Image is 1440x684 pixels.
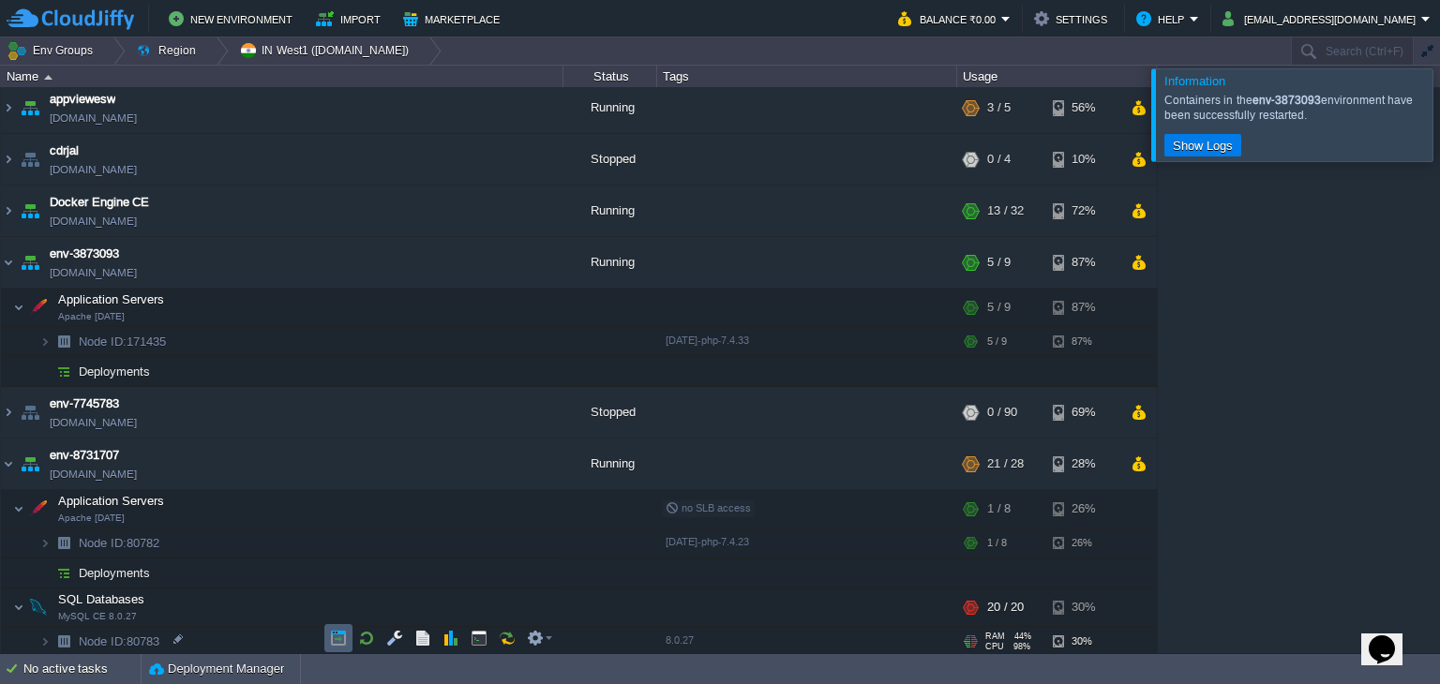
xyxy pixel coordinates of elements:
div: 0 / 4 [987,134,1011,185]
button: Deployment Manager [149,660,284,678]
a: [DOMAIN_NAME] [50,109,137,127]
img: AMDAwAAAACH5BAEAAAAALAAAAAABAAEAAAICRAEAOw== [17,237,43,288]
button: New Environment [169,7,298,30]
div: 87% [1053,327,1114,356]
button: Env Groups [7,37,99,64]
div: Running [563,439,657,489]
iframe: chat widget [1361,609,1421,665]
a: [DOMAIN_NAME] [50,465,137,483]
div: Status [564,66,656,87]
img: AMDAwAAAACH5BAEAAAAALAAAAAABAAEAAAICRAEAOw== [1,134,16,185]
div: 0 / 90 [987,387,1017,438]
a: env-8731707 [50,446,119,465]
span: Deployments [77,364,153,379]
button: Help [1136,7,1190,30]
span: 171435 [77,334,169,349]
a: Node ID:80783 [77,633,162,649]
b: env-3873093 [1252,94,1321,107]
div: 72% [1053,186,1114,236]
img: AMDAwAAAACH5BAEAAAAALAAAAAABAAEAAAICRAEAOw== [1,439,16,489]
span: [DATE]-php-7.4.33 [666,335,749,346]
img: AMDAwAAAACH5BAEAAAAALAAAAAABAAEAAAICRAEAOw== [51,528,77,558]
button: Settings [1034,7,1113,30]
div: 5 / 9 [987,289,1011,326]
span: SQL Databases [56,591,147,607]
button: Marketplace [403,7,505,30]
div: No active tasks [23,654,141,684]
img: AMDAwAAAACH5BAEAAAAALAAAAAABAAEAAAICRAEAOw== [39,528,51,558]
a: Application ServersApache [DATE] [56,292,167,306]
img: AMDAwAAAACH5BAEAAAAALAAAAAABAAEAAAICRAEAOw== [17,82,43,133]
span: 80783 [77,633,162,649]
button: Import [316,7,386,30]
div: 26% [1053,528,1114,558]
div: 56% [1053,82,1114,133]
span: Node ID: [79,335,127,349]
div: Stopped [563,134,657,185]
img: AMDAwAAAACH5BAEAAAAALAAAAAABAAEAAAICRAEAOw== [13,588,24,626]
div: 28% [1053,439,1114,489]
div: 5 / 9 [987,327,1007,356]
span: MySQL CE 8.0.27 [58,611,137,622]
a: Docker Engine CE [50,193,149,212]
span: 98% [1012,642,1030,651]
img: AMDAwAAAACH5BAEAAAAALAAAAAABAAEAAAICRAEAOw== [17,439,43,489]
div: Running [563,82,657,133]
button: Region [136,37,202,64]
a: env-7745783 [50,394,119,413]
a: Application ServersApache [DATE] [56,494,167,508]
div: Usage [958,66,1156,87]
img: AMDAwAAAACH5BAEAAAAALAAAAAABAAEAAAICRAEAOw== [13,490,24,528]
a: [DOMAIN_NAME] [50,212,137,230]
span: Node ID: [79,634,127,648]
span: [DATE]-php-7.4.23 [666,536,749,547]
img: AMDAwAAAACH5BAEAAAAALAAAAAABAAEAAAICRAEAOw== [51,627,77,656]
span: Node ID: [79,536,127,550]
button: Balance ₹0.00 [898,7,1001,30]
a: env-3873093 [50,245,119,263]
div: 30% [1053,627,1114,656]
span: Apache [DATE] [58,513,125,524]
a: cdrjal [50,141,79,160]
div: 87% [1053,289,1114,326]
img: AMDAwAAAACH5BAEAAAAALAAAAAABAAEAAAICRAEAOw== [17,134,43,185]
div: Running [563,186,657,236]
img: AMDAwAAAACH5BAEAAAAALAAAAAABAAEAAAICRAEAOw== [1,82,16,133]
div: Containers in the environment have been successfully restarted. [1164,93,1428,123]
div: 20 / 20 [987,588,1024,626]
img: AMDAwAAAACH5BAEAAAAALAAAAAABAAEAAAICRAEAOw== [17,387,43,438]
div: 87% [1053,237,1114,288]
img: AMDAwAAAACH5BAEAAAAALAAAAAABAAEAAAICRAEAOw== [1,237,16,288]
span: 80782 [77,535,162,551]
img: AMDAwAAAACH5BAEAAAAALAAAAAABAAEAAAICRAEAOw== [25,490,52,528]
span: Application Servers [56,493,167,509]
a: [DOMAIN_NAME] [50,160,137,179]
img: AMDAwAAAACH5BAEAAAAALAAAAAABAAEAAAICRAEAOw== [44,75,52,80]
div: 1 / 8 [987,528,1007,558]
img: AMDAwAAAACH5BAEAAAAALAAAAAABAAEAAAICRAEAOw== [51,357,77,386]
div: 13 / 32 [987,186,1024,236]
img: AMDAwAAAACH5BAEAAAAALAAAAAABAAEAAAICRAEAOw== [51,558,77,587]
img: AMDAwAAAACH5BAEAAAAALAAAAAABAAEAAAICRAEAOw== [25,588,52,626]
a: Deployments [77,565,153,581]
div: 1 / 8 [987,490,1011,528]
span: 44% [1012,632,1031,641]
img: CloudJiffy [7,7,134,31]
div: 21 / 28 [987,439,1024,489]
span: CPU [985,642,1004,651]
a: [DOMAIN_NAME] [50,263,137,282]
div: 10% [1053,134,1114,185]
a: appviewesw [50,90,115,109]
img: AMDAwAAAACH5BAEAAAAALAAAAAABAAEAAAICRAEAOw== [39,627,51,656]
div: 30% [1053,588,1114,626]
span: no SLB access [666,502,751,513]
a: [DOMAIN_NAME] [50,413,137,432]
img: AMDAwAAAACH5BAEAAAAALAAAAAABAAEAAAICRAEAOw== [39,558,51,587]
div: Name [2,66,562,87]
